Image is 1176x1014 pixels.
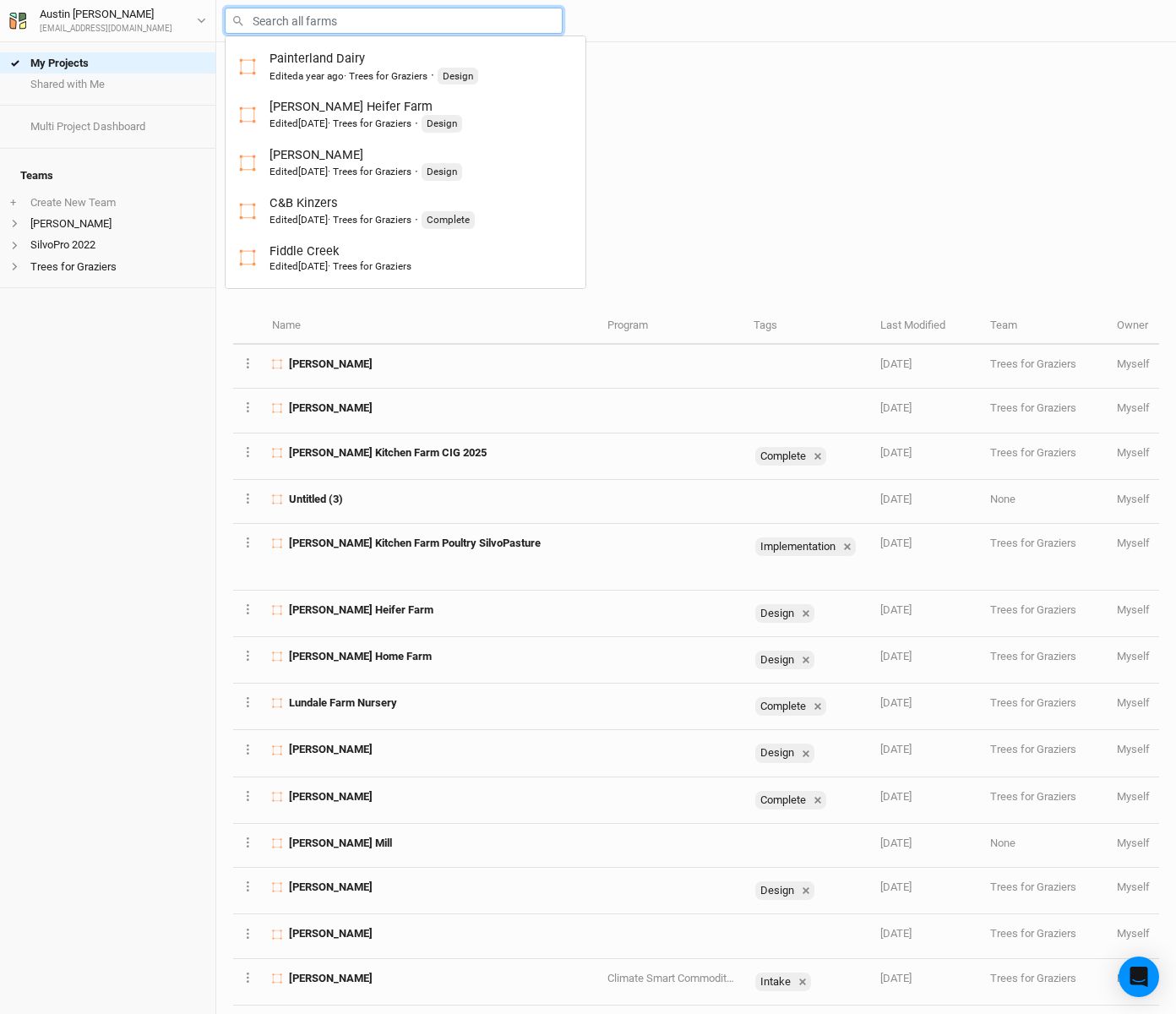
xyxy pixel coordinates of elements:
[981,868,1108,914] td: Trees for Graziers
[242,83,1159,109] h1: My Projects
[981,730,1108,777] td: Trees for Graziers
[981,433,1108,480] td: Trees for Graziers
[755,651,814,669] div: Design
[269,166,328,177] span: Edited
[880,537,912,549] span: Aug 27, 2025 3:55 PM
[981,480,1108,524] td: None
[880,972,912,984] span: May 6, 2025 1:13 PM
[1117,927,1150,940] span: austin@crowandberry.com
[981,637,1108,684] td: Trees for Graziers
[755,973,811,991] div: Intake
[755,744,798,762] div: Design
[269,287,427,319] div: [PERSON_NAME] Farm
[1117,446,1150,459] span: austin@crowandberry.com
[239,50,572,84] a: Painterland DairyEditeda year ago· Trees for Graziers·Design
[269,259,411,273] div: · Trees for Graziers
[8,5,207,35] button: Austin [PERSON_NAME][EMAIL_ADDRESS][DOMAIN_NAME]
[226,139,585,188] a: Blake McCoy
[755,697,809,716] div: Complete
[239,98,572,133] a: [PERSON_NAME] Heifer FarmEdited[DATE]· Trees for Graziers·Design
[40,23,172,35] div: [EMAIL_ADDRESS][DOMAIN_NAME]
[744,308,871,345] th: Tags
[880,357,912,370] span: Sep 8, 2025 3:42 PM
[880,401,912,414] span: Sep 8, 2025 2:12 PM
[438,68,478,84] div: Design
[1117,650,1150,662] span: austin@crowandberry.com
[1117,357,1150,370] span: austin@crowandberry.com
[226,236,585,281] a: Fiddle Creek
[289,971,373,986] span: Israel Byler
[269,243,411,274] div: Fiddle Creek
[880,790,912,803] span: May 8, 2025 10:52 AM
[755,791,826,810] div: Complete
[755,791,809,810] div: Complete
[289,836,392,851] span: Ressler Mill
[755,651,798,669] div: Design
[981,389,1108,433] td: Trees for Graziers
[871,308,981,345] th: Last Modified
[755,447,826,466] div: Complete
[415,211,418,228] span: ·
[289,357,373,372] span: Aaron J. Beiler
[607,972,741,984] span: Climate Smart Commodities
[880,650,912,662] span: Jun 26, 2025 8:08 AM
[431,67,434,84] span: ·
[755,604,798,623] div: Design
[755,537,839,556] div: Implementation
[298,117,328,129] span: Sep 20, 2023 3:07 PM
[269,117,328,129] span: Edited
[289,789,373,804] span: Sean Anthony
[269,98,462,133] div: [PERSON_NAME] Heifer Farm
[880,743,912,755] span: May 8, 2025 4:57 PM
[269,165,411,178] div: · Trees for Graziers
[755,537,856,556] div: Implementation
[289,401,373,416] span: John Hranitz
[981,959,1108,1006] td: Trees for Graziers
[289,492,343,507] span: Untitled (3)
[755,973,794,991] div: Intake
[755,604,814,623] div: Design
[269,50,478,84] div: Painterland Dairy
[298,260,328,272] span: Mar 7, 2025 12:04 PM
[1117,837,1150,849] span: austin@crowandberry.com
[880,446,912,459] span: Sep 3, 2025 1:25 PM
[880,880,912,893] span: May 7, 2025 4:39 PM
[415,115,418,132] span: ·
[880,696,912,709] span: May 27, 2025 8:48 AM
[981,591,1108,637] td: Trees for Graziers
[1117,743,1150,755] span: austin@crowandberry.com
[269,70,344,82] span: Edited
[289,445,487,461] span: Greene Kitchen Farm CIG 2025
[755,697,826,716] div: Complete
[269,194,475,229] div: C&B Kinzers
[1117,603,1150,616] span: austin@crowandberry.com
[40,6,172,23] div: Austin [PERSON_NAME]
[1117,696,1150,709] span: austin@crowandberry.com
[981,684,1108,730] td: Trees for Graziers
[755,744,814,762] div: Design
[981,345,1108,389] td: Trees for Graziers
[269,213,411,226] div: · Trees for Graziers
[226,281,585,325] a: Andrew Ranck Farm
[880,493,912,505] span: Sep 2, 2025 11:34 AM
[225,35,586,289] div: menu-options
[10,196,16,210] span: +
[239,194,572,229] a: C&B KinzersEdited[DATE]· Trees for Graziers·Complete
[298,166,328,177] span: May 7, 2025 2:17 PM
[1117,880,1150,893] span: austin@crowandberry.com
[981,824,1108,868] td: None
[298,214,328,226] span: Sep 20, 2023 3:05 PM
[755,881,814,900] div: Design
[981,524,1108,591] td: Trees for Graziers
[10,159,205,193] h4: Teams
[422,163,462,180] div: Design
[226,43,585,91] a: Painterland Dairy
[269,117,411,130] div: · Trees for Graziers
[598,308,743,345] th: Program
[225,8,563,34] input: Search all farms
[269,146,462,181] div: [PERSON_NAME]
[981,914,1108,958] td: Trees for Graziers
[422,115,462,132] div: Design
[1108,308,1159,345] th: Owner
[1117,493,1150,505] span: austin@crowandberry.com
